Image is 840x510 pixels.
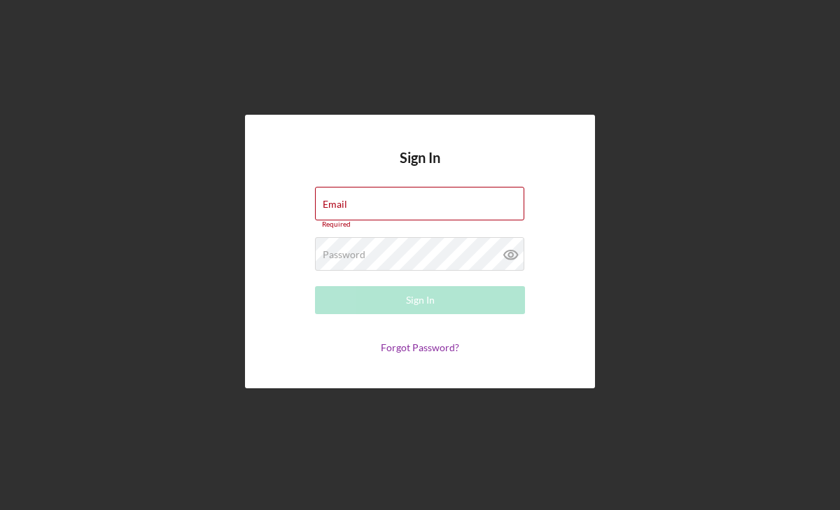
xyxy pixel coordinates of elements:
label: Email [323,199,347,210]
button: Sign In [315,286,525,314]
label: Password [323,249,365,260]
a: Forgot Password? [381,341,459,353]
div: Required [315,220,525,229]
div: Sign In [406,286,435,314]
h4: Sign In [400,150,440,187]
